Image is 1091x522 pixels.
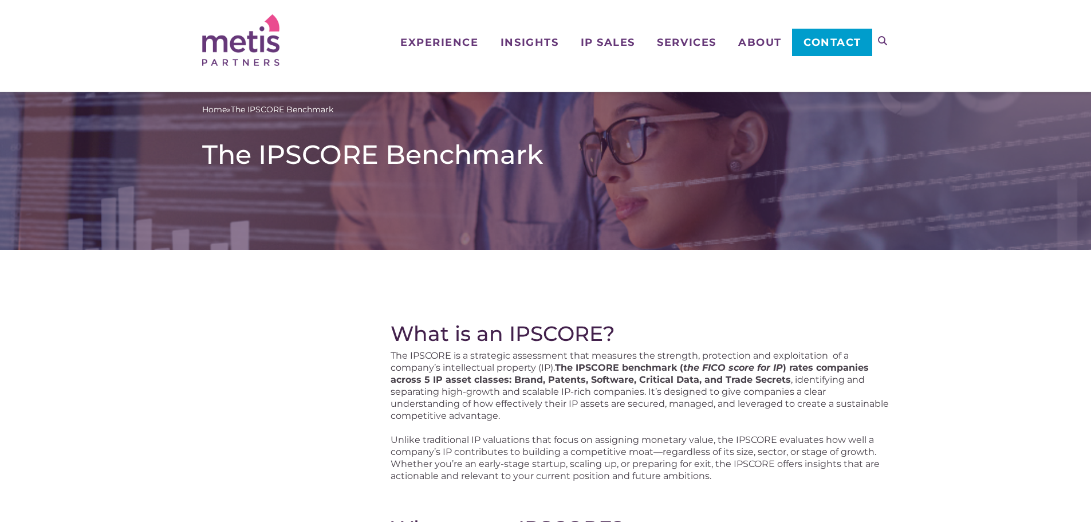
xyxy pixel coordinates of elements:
span: Contact [804,37,861,48]
span: The IPSCORE Benchmark [231,104,333,116]
a: Contact [792,29,872,56]
img: Metis Partners [202,14,279,66]
span: Services [657,37,716,48]
h1: The IPSCORE Benchmark [202,139,889,171]
em: the FICO score for IP [683,362,783,373]
span: Insights [501,37,558,48]
span: About [738,37,782,48]
strong: The IPSCORE benchmark ( ) rates companies across 5 IP asset classes: Brand, Patents, Software, Cr... [391,362,869,385]
span: IP Sales [581,37,635,48]
span: » [202,104,333,116]
span: Experience [400,37,478,48]
p: Unlike traditional IP valuations that focus on assigning monetary value, the IPSCORE evaluates ho... [391,434,889,482]
h2: What is an IPSCORE? [391,321,889,346]
p: The IPSCORE is a strategic assessment that measures the strength, protection and exploitation of ... [391,350,889,422]
a: Home [202,104,227,116]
